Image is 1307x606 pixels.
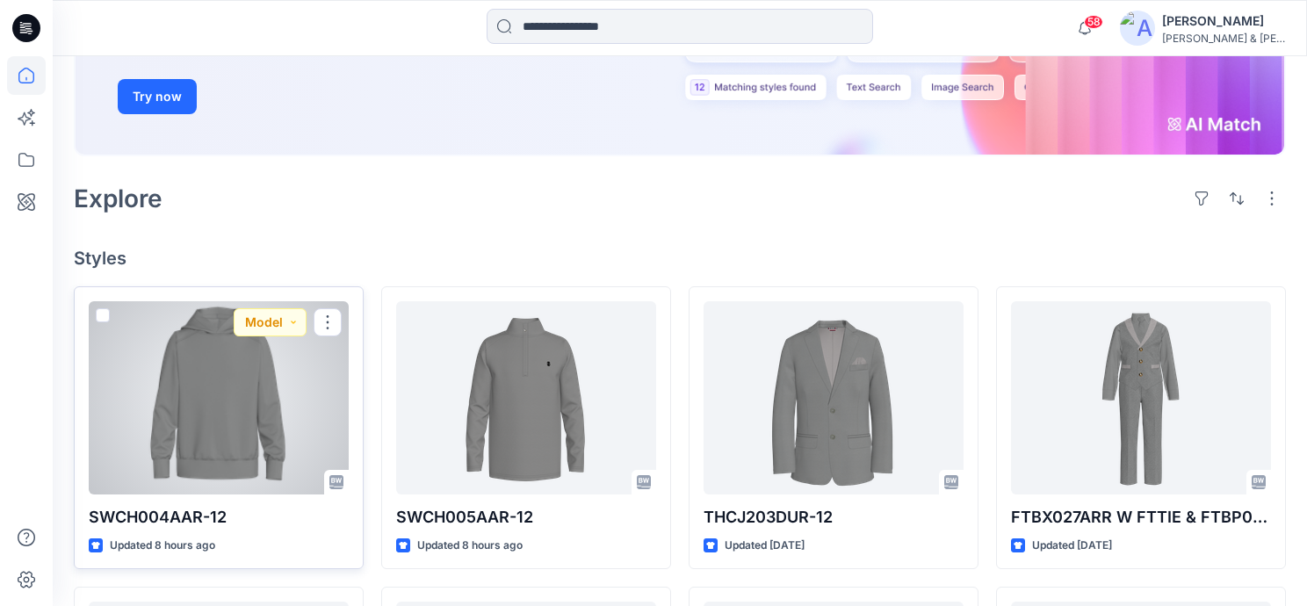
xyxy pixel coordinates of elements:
[1011,505,1271,530] p: FTBX027ARR W FTTIE & FTBP087AAR & FTBV009CPR
[89,301,349,494] a: SWCH004AAR-12
[1011,301,1271,494] a: FTBX027ARR W FTTIE & FTBP087AAR & FTBV009CPR
[704,301,964,494] a: THCJ203DUR-12
[1032,537,1112,555] p: Updated [DATE]
[1120,11,1155,46] img: avatar
[118,79,197,114] button: Try now
[1162,11,1285,32] div: [PERSON_NAME]
[74,184,162,213] h2: Explore
[704,505,964,530] p: THCJ203DUR-12
[110,537,215,555] p: Updated 8 hours ago
[89,505,349,530] p: SWCH004AAR-12
[1162,32,1285,45] div: [PERSON_NAME] & [PERSON_NAME]
[396,301,656,494] a: SWCH005AAR-12
[74,248,1286,269] h4: Styles
[417,537,523,555] p: Updated 8 hours ago
[725,537,805,555] p: Updated [DATE]
[396,505,656,530] p: SWCH005AAR-12
[1084,15,1103,29] span: 58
